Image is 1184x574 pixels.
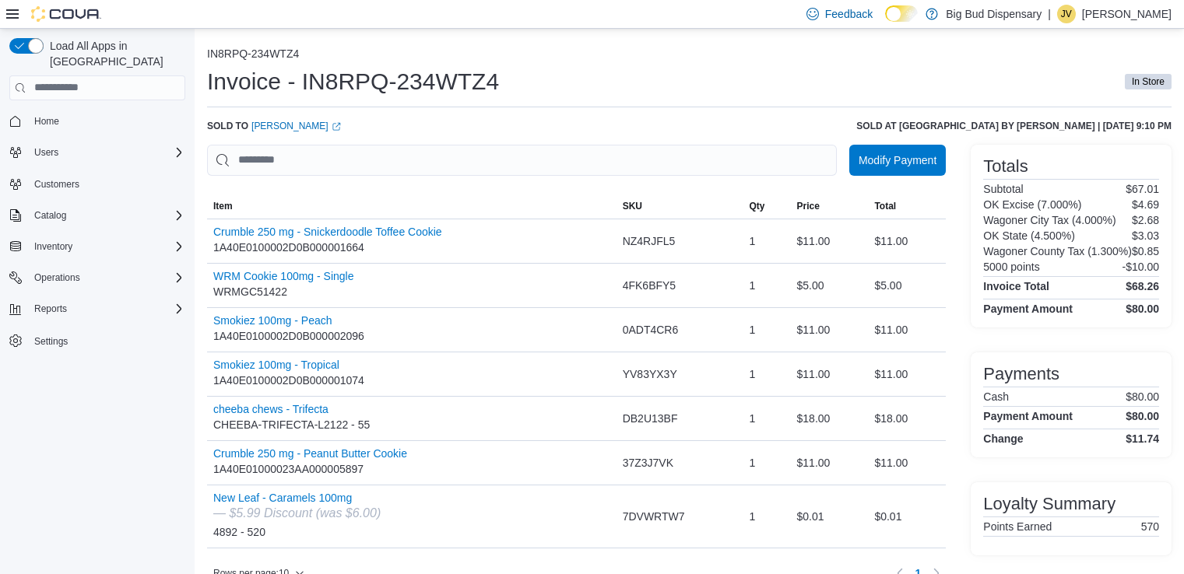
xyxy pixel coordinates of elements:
h6: Wagoner City Tax (4.000%) [983,214,1115,226]
h6: OK State (4.500%) [983,229,1075,242]
div: 1A40E0100002D0B000001664 [213,226,442,257]
span: Customers [34,178,79,191]
input: This is a search bar. As you type, the results lower in the page will automatically filter. [207,145,837,176]
div: Sold to [207,120,341,132]
button: Modify Payment [849,145,946,176]
div: $11.00 [868,226,946,257]
p: $80.00 [1126,390,1159,403]
button: Catalog [28,206,72,225]
span: Catalog [28,206,185,225]
button: Operations [3,267,191,289]
span: Load All Apps in [GEOGRAPHIC_DATA] [44,38,185,69]
a: Settings [28,332,74,351]
div: $11.00 [868,359,946,390]
div: $11.00 [868,314,946,345]
input: Dark Mode [885,5,918,22]
div: $11.00 [868,447,946,478]
button: Smokiez 100mg - Tropical [213,359,364,371]
h3: Payments [983,365,1059,383]
span: SKU [623,200,642,212]
img: Cova [31,6,101,22]
span: Users [34,146,58,159]
button: Inventory [3,236,191,257]
h6: Points Earned [983,520,1052,533]
p: $2.68 [1132,214,1159,226]
h6: Subtotal [983,183,1023,195]
div: 1 [743,501,790,532]
div: 1 [743,226,790,257]
a: Home [28,112,65,131]
div: $5.00 [868,270,946,301]
p: 570 [1141,520,1159,533]
span: Customers [28,174,185,194]
span: Reports [34,303,67,315]
div: CHEEBA-TRIFECTA-L2122 - 55 [213,403,370,434]
span: Catalog [34,209,66,222]
span: DB2U13BF [623,409,678,428]
div: $0.01 [868,501,946,532]
span: JV [1061,5,1072,23]
button: Crumble 250 mg - Snickerdoodle Toffee Cookie [213,226,442,238]
span: Settings [34,335,68,348]
div: $11.00 [791,359,869,390]
h4: Invoice Total [983,280,1049,292]
span: Settings [28,331,185,350]
p: [PERSON_NAME] [1082,5,1172,23]
h6: Sold at [GEOGRAPHIC_DATA] by [PERSON_NAME] | [DATE] 9:10 PM [856,120,1172,132]
button: SKU [617,194,743,219]
h4: $80.00 [1126,410,1159,422]
p: $0.85 [1132,245,1159,257]
button: Catalog [3,205,191,226]
button: Users [28,143,65,162]
button: Price [791,194,869,219]
div: — $5.99 Discount (was $6.00) [213,504,381,523]
h4: $11.74 [1126,432,1159,445]
span: YV83YX3Y [623,365,677,383]
span: In Store [1132,75,1165,89]
h4: Change [983,432,1023,445]
div: WRMGC51422 [213,270,354,301]
div: 1 [743,314,790,345]
button: Home [3,110,191,132]
div: 1A40E0100002D0B000002096 [213,314,364,345]
button: Operations [28,268,86,287]
h1: Invoice - IN8RPQ-234WTZ4 [207,66,499,97]
div: $18.00 [868,403,946,434]
div: 1 [743,447,790,478]
div: 1A40E0100002D0B000001074 [213,359,364,390]
h6: Cash [983,390,1009,403]
span: In Store [1125,74,1172,89]
div: 1 [743,359,790,390]
p: Big Bud Dispensary [946,5,1042,23]
div: $0.01 [791,501,869,532]
button: WRM Cookie 100mg - Single [213,270,354,282]
span: Inventory [28,237,185,256]
h4: $80.00 [1126,303,1159,315]
button: Total [868,194,946,219]
button: Settings [3,329,191,352]
h4: Payment Amount [983,303,1073,315]
button: Reports [28,299,73,318]
span: Item [213,200,233,212]
button: Inventory [28,237,79,256]
span: 7DVWRTW7 [623,507,685,526]
h4: $68.26 [1126,280,1159,292]
span: Dark Mode [885,22,886,23]
div: $11.00 [791,314,869,345]
h3: Totals [983,157,1028,176]
span: 0ADT4CR6 [623,320,679,339]
span: Users [28,143,185,162]
nav: Complex example [9,103,185,393]
nav: An example of EuiBreadcrumbs [207,47,1172,63]
div: 4892 - 520 [213,492,381,541]
span: Home [34,115,59,128]
div: 1A40E01000023AA000005897 [213,447,407,478]
div: $11.00 [791,226,869,257]
div: $11.00 [791,447,869,478]
span: 4FK6BFY5 [623,276,676,295]
div: Jonathan Vaughn [1057,5,1076,23]
a: [PERSON_NAME]External link [251,120,341,132]
button: Crumble 250 mg - Peanut Butter Cookie [213,447,407,460]
button: cheeba chews - Trifecta [213,403,370,415]
span: Qty [749,200,764,212]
